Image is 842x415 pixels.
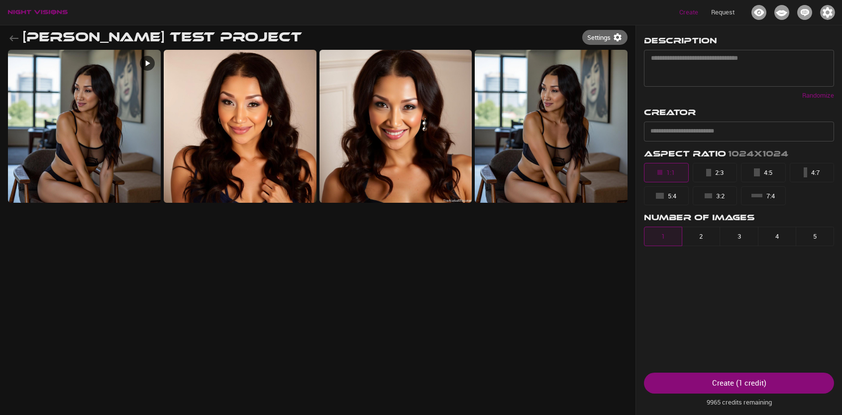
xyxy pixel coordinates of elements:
[793,7,816,16] a: Collabs
[164,50,316,203] img: 05 - Vicki Test Project
[644,163,689,182] button: 1:1
[793,2,816,23] button: Icon
[751,5,766,20] img: Icon
[820,5,835,20] img: Icon
[754,167,772,178] div: 4:5
[804,167,820,178] div: 4:7
[770,7,793,16] a: Creators
[657,167,675,178] div: 1:1
[770,2,793,23] button: Icon
[728,149,788,163] h3: 1024x1024
[644,186,689,206] button: 5:4
[8,10,68,15] img: logo
[797,5,812,20] img: Icon
[751,190,775,202] div: 7:4
[22,30,302,45] h1: [PERSON_NAME] Test Project
[741,186,786,206] button: 7:4
[796,227,834,246] button: 5
[644,213,834,227] h3: Number of Images
[711,7,735,17] p: Request
[679,7,698,17] p: Create
[682,227,720,246] button: 2
[319,50,472,203] img: 04 - Vicki Test Project
[774,5,789,20] img: Icon
[644,149,728,163] h3: Aspect Ratio
[705,190,725,202] div: 3:2
[693,186,737,206] button: 3:2
[758,227,796,246] button: 4
[747,2,770,23] button: Icon
[644,108,696,122] h3: Creator
[644,36,717,50] h3: Description
[656,190,676,202] div: 5:4
[582,30,628,45] button: Settings
[644,227,682,246] button: 1
[706,167,724,178] div: 2:3
[747,7,770,16] a: Projects
[720,227,758,246] button: 3
[475,50,628,203] img: 02 - Vicki Test Project
[8,50,161,203] img: 06 - Vicki Test Project
[790,163,835,182] button: 4:7
[741,163,786,182] button: 4:5
[644,373,834,394] button: Create (1 credit)
[816,2,839,23] button: Icon
[644,394,834,408] p: 9965 credits remaining
[802,91,834,101] p: Randomize
[693,163,737,182] button: 2:3
[712,376,766,389] div: Create ( 1 credit )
